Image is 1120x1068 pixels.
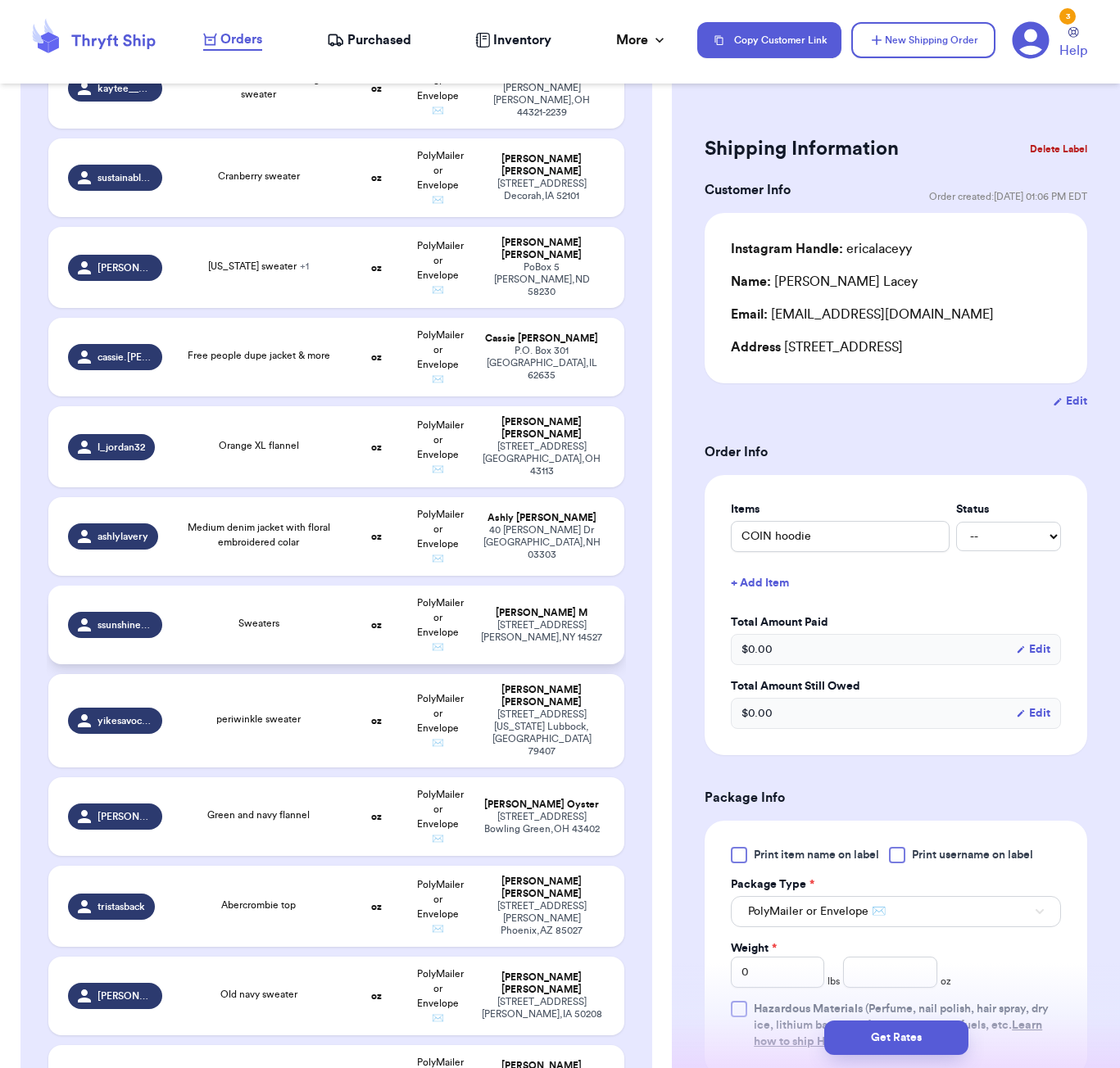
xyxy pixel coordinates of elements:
span: PolyMailer or Envelope ✉️ [417,241,464,295]
div: [PERSON_NAME] [PERSON_NAME] [479,237,605,261]
div: [PERSON_NAME] [PERSON_NAME] [479,684,605,708]
span: Print item name on label [754,847,879,863]
span: Print username on label [912,847,1033,863]
span: oz [941,975,951,988]
span: Aerie Tshirt and american eagle sweater [189,75,328,99]
div: [STREET_ADDRESS] [GEOGRAPHIC_DATA] , OH 43113 [479,441,605,477]
span: $ 0.00 [741,705,773,722]
strong: oz [371,173,382,183]
div: [STREET_ADDRESS] [PERSON_NAME] , NY 14527 [479,619,605,644]
div: 3 [1059,8,1076,25]
strong: oz [371,442,382,452]
span: [US_STATE] sweater [208,261,309,271]
div: [PERSON_NAME] [PERSON_NAME] [479,971,605,996]
button: Edit [1016,641,1050,658]
div: [STREET_ADDRESS][US_STATE] Lubbock , [GEOGRAPHIC_DATA] 79407 [479,708,605,758]
a: Inventory [475,30,551,50]
span: Orders [220,29,262,49]
a: Purchased [327,30,411,50]
span: Order created: [DATE] 01:06 PM EDT [929,190,1087,203]
span: PolyMailer or Envelope ✉️ [417,330,464,384]
a: Help [1059,27,1087,61]
span: Help [1059,41,1087,61]
strong: oz [371,902,382,912]
div: Ashly [PERSON_NAME] [479,512,605,524]
div: [EMAIL_ADDRESS][DOMAIN_NAME] [731,305,1061,324]
button: New Shipping Order [851,22,995,58]
div: [STREET_ADDRESS] Decorah , IA 52101 [479,178,605,202]
span: cassie.[PERSON_NAME] [97,351,152,364]
button: Get Rates [824,1020,968,1055]
span: tristasback [97,900,145,913]
span: PolyMailer or Envelope ✉️ [417,509,464,563]
strong: oz [371,620,382,630]
span: ashlylavery [97,530,148,543]
button: + Add Item [724,565,1068,601]
span: Cranberry sweater [218,171,300,181]
span: ssunshinegirl282 [97,618,152,631]
button: PolyMailer or Envelope ✉️ [731,896,1061,927]
span: PolyMailer or Envelope ✉️ [417,151,464,205]
span: Inventory [493,30,551,50]
span: PolyMailer or Envelope ✉️ [417,790,464,844]
strong: oz [371,532,382,541]
span: Abercrombie top [221,900,296,910]
h3: Order Info [705,442,1087,462]
div: [PERSON_NAME] Lacey [731,272,918,292]
span: PolyMailer or Envelope ✉️ [748,903,886,920]
strong: oz [371,991,382,1001]
div: More [616,30,668,50]
div: P.O. Box 301 [GEOGRAPHIC_DATA] , IL 62635 [479,345,605,382]
div: [STREET_ADDRESS] [PERSON_NAME] , IA 50208 [479,996,605,1020]
a: Orders [203,29,262,51]
span: Old navy sweater [220,989,297,999]
span: $ 0.00 [741,641,773,658]
h3: Package Info [705,788,1087,808]
span: [PERSON_NAME].oyster [97,810,152,823]
div: [PERSON_NAME] M [479,607,605,619]
button: Edit [1053,393,1087,410]
div: [STREET_ADDRESS] Bowling Green , OH 43402 [479,811,605,835]
span: Orange XL flannel [219,441,299,450]
span: PolyMailer or Envelope ✉️ [417,694,464,748]
div: [STREET_ADDRESS] [731,337,1061,357]
div: [PERSON_NAME] [PERSON_NAME] [479,876,605,900]
label: Items [731,501,950,518]
span: PolyMailer or Envelope ✉️ [417,61,464,115]
span: Medium denim jacket with floral embroidered colar [188,523,330,547]
div: PoBox 5 [PERSON_NAME] , ND 58230 [479,261,605,298]
span: Purchased [347,30,411,50]
span: Name: [731,275,771,288]
span: (Perfume, nail polish, hair spray, dry ice, lithium batteries, firearms, lighters, fuels, etc. ) [754,1003,1049,1048]
div: 40 [PERSON_NAME] Dr [GEOGRAPHIC_DATA] , NH 03303 [479,524,605,561]
span: Green and navy flannel [207,810,310,820]
div: [STREET_ADDRESS][PERSON_NAME] [PERSON_NAME] , OH 44321-2239 [479,70,605,119]
span: Address [731,341,781,354]
label: Total Amount Still Owed [731,678,1061,695]
strong: oz [371,716,382,726]
div: [PERSON_NAME] [PERSON_NAME] [479,416,605,441]
span: kaytee__bee [97,82,152,95]
button: Edit [1016,705,1050,722]
strong: oz [371,352,382,362]
label: Weight [731,940,777,957]
span: Hazardous Materials [754,1003,863,1015]
span: sustainable_sloth_thrift_ [97,171,152,184]
span: PolyMailer or Envelope ✉️ [417,420,464,474]
span: yikesavocado [97,714,152,727]
div: [PERSON_NAME] Oyster [479,799,605,811]
strong: oz [371,263,382,273]
button: Delete Label [1023,131,1094,167]
span: l_jordan32 [97,441,145,454]
strong: oz [371,812,382,821]
div: [STREET_ADDRESS][PERSON_NAME] Phoenix , AZ 85027 [479,900,605,937]
span: [PERSON_NAME] [97,261,152,274]
span: PolyMailer or Envelope ✉️ [417,880,464,934]
strong: oz [371,84,382,93]
label: Status [956,501,1061,518]
span: Sweaters [238,618,279,628]
h3: Customer Info [705,180,791,200]
div: ericalaceyy [731,239,912,259]
div: [PERSON_NAME] [PERSON_NAME] [479,153,605,178]
a: 3 [1012,21,1050,59]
